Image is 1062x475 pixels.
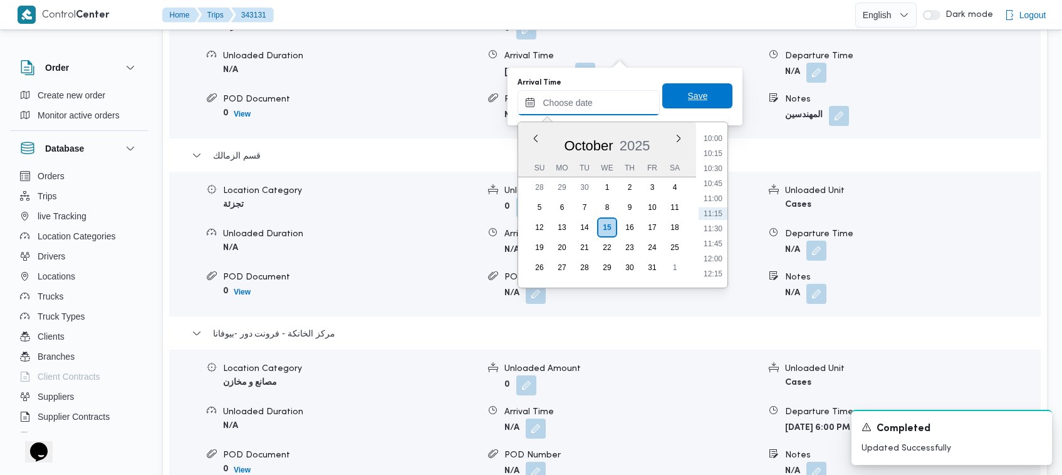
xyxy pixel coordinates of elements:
b: 0 [223,287,229,295]
div: day-30 [620,258,640,278]
button: Suppliers [15,387,143,407]
button: Location Categories [15,226,143,246]
div: Unloaded Duration [223,405,478,419]
button: مركز الخانكة - فرونت دور -بيوفانا [192,326,1019,341]
iframe: chat widget [13,425,53,462]
div: day-13 [552,217,572,237]
div: POD Number [504,93,759,106]
h3: Database [45,141,84,156]
div: POD Document [223,449,478,462]
b: 0 [223,465,229,473]
span: Trips [38,189,57,204]
div: day-14 [575,217,595,237]
button: Previous Month [531,133,541,144]
b: View [234,466,251,474]
button: Devices [15,427,143,447]
div: Th [620,159,640,177]
button: Database [20,141,138,156]
div: day-7 [575,197,595,217]
b: N/A [504,467,519,475]
div: Departure Time [785,227,1040,241]
div: Unloaded Duration [223,50,478,63]
li: 10:45 [699,177,727,190]
div: POD Document [223,93,478,106]
div: day-5 [529,197,549,217]
div: day-22 [597,237,617,258]
b: 0 [504,202,510,211]
span: Supplier Contracts [38,409,110,424]
div: day-28 [575,258,595,278]
h3: Order [45,60,69,75]
span: Create new order [38,88,105,103]
div: day-17 [642,217,662,237]
span: Trucks [38,289,63,304]
button: Clients [15,326,143,347]
button: View [229,284,256,300]
button: Trips [197,8,234,23]
li: 10:30 [699,162,727,175]
span: مركز الخانكة - فرونت دور -بيوفانا [213,326,335,341]
span: Locations [38,269,75,284]
span: Dark mode [940,10,993,20]
div: day-21 [575,237,595,258]
b: N/A [504,111,519,119]
button: Home [162,8,200,23]
div: Location Category [223,362,478,375]
div: We [597,159,617,177]
div: Location Category [223,184,478,197]
button: Orders [15,166,143,186]
button: View [229,107,256,122]
div: Tu [575,159,595,177]
button: Next month [674,133,684,144]
div: day-30 [575,177,595,197]
b: 0 [504,24,510,33]
div: Unloaded Amount [504,184,759,197]
div: Notification [862,421,1042,437]
div: day-1 [597,177,617,197]
span: October [565,138,613,154]
p: Updated Successfully [862,442,1042,455]
b: N/A [223,422,238,430]
b: 0 [223,109,229,117]
b: تجزئة [223,201,244,209]
button: Create new order [15,85,143,105]
div: day-19 [529,237,549,258]
div: Departure Time [785,50,1040,63]
div: Database [10,166,148,437]
li: 10:00 [699,132,727,145]
li: 11:15 [699,207,727,220]
b: N/A [785,467,800,475]
li: 11:45 [699,237,727,250]
div: Unloaded Duration [223,227,478,241]
button: Monitor active orders [15,105,143,125]
div: day-1 [665,258,685,278]
span: Monitor active orders [38,108,120,123]
div: day-25 [665,237,685,258]
div: POD Document [223,271,478,284]
div: day-6 [552,197,572,217]
div: Unloaded Unit [785,362,1040,375]
button: Client Contracts [15,367,143,387]
div: day-12 [529,217,549,237]
div: قسم الزمالك [169,172,1041,316]
div: Unloaded Amount [504,362,759,375]
div: day-29 [597,258,617,278]
li: 12:00 [699,253,727,265]
div: day-28 [529,177,549,197]
b: View [234,110,251,118]
b: Cases [785,378,811,387]
div: day-31 [642,258,662,278]
b: N/A [504,246,519,254]
div: day-4 [665,177,685,197]
div: Button. Open the month selector. October is currently selected. [564,137,614,154]
div: Arrival Time [504,50,759,63]
span: Logout [1019,8,1046,23]
b: المهندسين [785,111,823,119]
div: Arrival Time [504,405,759,419]
div: Notes [785,271,1040,284]
div: day-26 [529,258,549,278]
b: N/A [223,66,238,74]
b: 0 [504,380,510,389]
li: 12:15 [699,268,727,280]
